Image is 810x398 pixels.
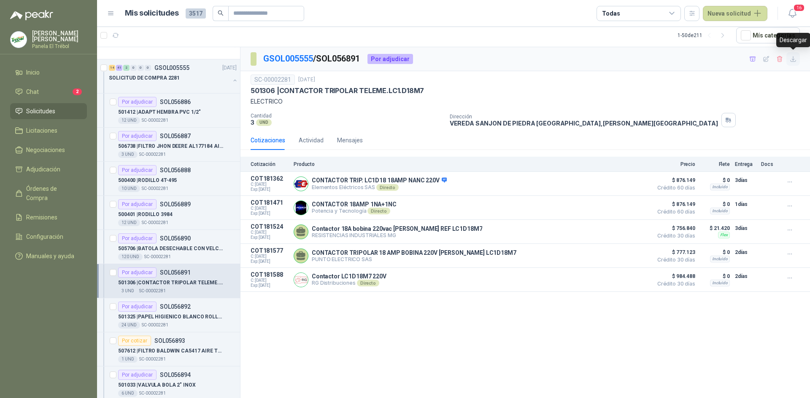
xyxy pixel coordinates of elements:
span: Manuales y ayuda [26,251,74,261]
p: VEREDA SANJON DE PIEDRA [GEOGRAPHIC_DATA] , [PERSON_NAME][GEOGRAPHIC_DATA] [450,120,718,127]
span: search [218,10,224,16]
p: Cotización [251,161,289,167]
div: SC-00002281 [251,75,295,85]
div: Por adjudicar [118,302,157,312]
a: Solicitudes [10,103,87,119]
p: 3 días [735,223,756,233]
div: Por adjudicar [118,233,157,243]
p: ELECTRICO [251,97,800,106]
div: Flex [718,232,730,238]
img: Company Logo [11,32,27,48]
div: Directo [367,208,390,214]
div: 14 [109,65,115,71]
div: Por adjudicar [118,97,157,107]
div: Incluido [710,280,730,286]
p: SOL056889 [160,201,191,207]
img: Company Logo [294,201,308,215]
span: Exp: [DATE] [251,211,289,216]
img: Company Logo [294,273,308,287]
button: 16 [785,6,800,21]
div: Todas [602,9,620,18]
span: $ 876.149 [653,175,695,185]
p: $ 0 [700,175,730,185]
p: COT181524 [251,223,289,230]
img: Company Logo [294,177,308,191]
button: Mís categorías [736,27,800,43]
p: Contactor 18A bobina 220vac [PERSON_NAME] REF LC1D18M7 [312,225,482,232]
p: SC-00002281 [139,356,166,363]
p: 501306 | CONTACTOR TRIPOLAR TELEME.LC1.D18M7 [251,86,424,95]
p: 507612 | FILTRO BALDWIN CA5417 AIRE TM02 [118,347,223,355]
p: SC-00002281 [144,254,171,260]
span: Inicio [26,68,40,77]
div: Por cotizar [118,336,151,346]
a: Configuración [10,229,87,245]
div: Actividad [299,136,324,145]
a: Negociaciones [10,142,87,158]
span: Crédito 60 días [653,209,695,214]
a: Por adjudicarSOL056890505706 |BATOLA DESECHABLE CON VELCRO MANGA LARGA120 UNDSC-00002281 [97,230,240,264]
h1: Mis solicitudes [125,7,179,19]
div: 12 UND [118,219,140,226]
p: CONTACTOR 18AMP 1NA+1NC [312,201,397,208]
p: 505706 | BATOLA DESECHABLE CON VELCRO MANGA LARGA [118,245,223,253]
span: C: [DATE] [251,182,289,187]
div: Mensajes [337,136,363,145]
p: 2 días [735,247,756,257]
span: Exp: [DATE] [251,235,289,240]
span: C: [DATE] [251,230,289,235]
p: PUNTO ELECTRICO SAS [312,256,516,262]
div: 1 UND [118,356,138,363]
p: SOL056886 [160,99,191,105]
p: 500400 | RODILLO 4T-495 [118,176,177,184]
a: Chat2 [10,84,87,100]
span: Configuración [26,232,63,241]
a: Manuales y ayuda [10,248,87,264]
p: SOLICITUD DE COMPRA 2281 [109,74,180,82]
div: 41 [116,65,122,71]
div: Cotizaciones [251,136,285,145]
p: SOL056893 [154,338,185,344]
div: 10 UND [118,185,140,192]
p: $ 0 [700,271,730,281]
p: 3 [251,119,254,126]
span: $ 984.488 [653,271,695,281]
span: Crédito 60 días [653,185,695,190]
p: SC-00002281 [142,185,168,192]
a: Por adjudicarSOL056886501412 |ADAPT HEMBRA PVC 1/2"12 UNDSC-00002281 [97,93,240,128]
a: Por adjudicarSOL056887506738 |FILTRO JHON DEERE AL177184 AIRE3 UNDSC-00002281 [97,128,240,162]
div: Por adjudicar [118,370,157,380]
span: 2 [73,88,82,95]
p: Contactor LC1D18M7 220V [312,273,386,280]
a: Licitaciones [10,123,87,139]
p: COT181577 [251,247,289,254]
p: Docs [761,161,778,167]
p: 500401 | RODILLO 3984 [118,211,173,219]
a: Inicio [10,64,87,80]
div: 0 [145,65,151,71]
div: 3 UND [118,288,138,294]
p: CONTACTOR TRIPOLAR 18 AMP BOBINA 220V [PERSON_NAME] LC1D18M7 [312,249,516,256]
p: SC-00002281 [142,219,168,226]
span: Licitaciones [26,126,57,135]
div: 12 UND [118,117,140,124]
span: Exp: [DATE] [251,283,289,288]
p: GSOL005555 [154,65,189,71]
p: SC-00002281 [142,117,168,124]
span: Exp: [DATE] [251,259,289,264]
span: 16 [793,4,805,12]
span: Adjudicación [26,165,60,174]
span: Crédito 30 días [653,281,695,286]
div: Por adjudicar [118,165,157,175]
p: COT181362 [251,175,289,182]
span: C: [DATE] [251,278,289,283]
span: 3517 [186,8,206,19]
p: 501306 | CONTACTOR TRIPOLAR TELEME.LC1.D18M7 [118,279,223,287]
span: Exp: [DATE] [251,187,289,192]
p: COT181588 [251,271,289,278]
p: [DATE] [298,76,315,84]
span: $ 876.149 [653,199,695,209]
p: SC-00002281 [139,288,166,294]
a: Remisiones [10,209,87,225]
p: [PERSON_NAME] [PERSON_NAME] [32,30,87,42]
